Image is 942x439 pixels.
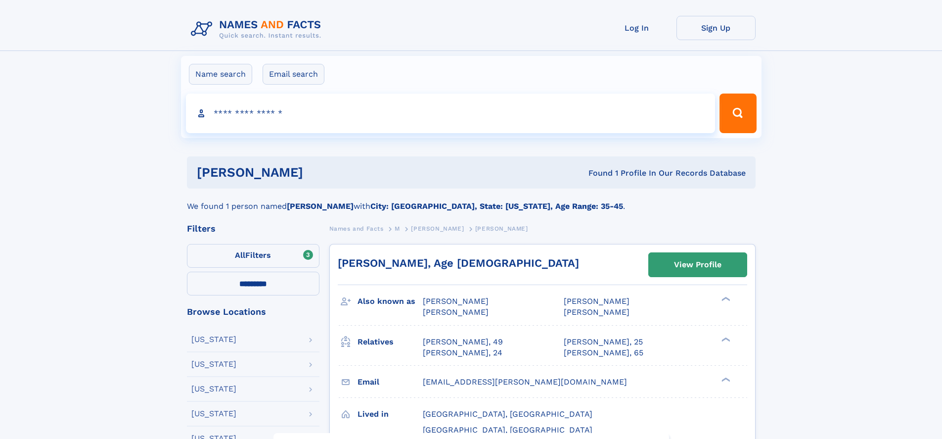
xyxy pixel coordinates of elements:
[719,296,731,302] div: ❯
[197,166,446,179] h1: [PERSON_NAME]
[395,222,400,235] a: M
[186,94,716,133] input: search input
[719,336,731,342] div: ❯
[423,337,503,347] a: [PERSON_NAME], 49
[564,337,643,347] a: [PERSON_NAME], 25
[719,376,731,383] div: ❯
[597,16,676,40] a: Log In
[187,16,329,43] img: Logo Names and Facts
[187,307,319,316] div: Browse Locations
[564,307,629,317] span: [PERSON_NAME]
[649,253,747,277] a: View Profile
[358,374,423,390] h3: Email
[191,385,236,393] div: [US_STATE]
[411,222,464,235] a: [PERSON_NAME]
[423,296,489,306] span: [PERSON_NAME]
[191,410,236,418] div: [US_STATE]
[263,64,324,85] label: Email search
[329,222,384,235] a: Names and Facts
[423,425,592,435] span: [GEOGRAPHIC_DATA], [GEOGRAPHIC_DATA]
[191,336,236,343] div: [US_STATE]
[674,253,721,276] div: View Profile
[564,296,629,306] span: [PERSON_NAME]
[446,168,746,179] div: Found 1 Profile In Our Records Database
[423,409,592,419] span: [GEOGRAPHIC_DATA], [GEOGRAPHIC_DATA]
[719,94,756,133] button: Search Button
[235,250,245,260] span: All
[338,257,579,269] a: [PERSON_NAME], Age [DEMOGRAPHIC_DATA]
[358,334,423,350] h3: Relatives
[187,189,756,212] div: We found 1 person named with .
[411,225,464,232] span: [PERSON_NAME]
[423,377,627,387] span: [EMAIL_ADDRESS][PERSON_NAME][DOMAIN_NAME]
[423,347,502,358] a: [PERSON_NAME], 24
[358,406,423,423] h3: Lived in
[287,201,354,211] b: [PERSON_NAME]
[189,64,252,85] label: Name search
[395,225,400,232] span: M
[187,244,319,268] label: Filters
[187,224,319,233] div: Filters
[676,16,756,40] a: Sign Up
[423,307,489,317] span: [PERSON_NAME]
[191,360,236,368] div: [US_STATE]
[358,293,423,310] h3: Also known as
[370,201,623,211] b: City: [GEOGRAPHIC_DATA], State: [US_STATE], Age Range: 35-45
[564,347,643,358] a: [PERSON_NAME], 65
[475,225,528,232] span: [PERSON_NAME]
